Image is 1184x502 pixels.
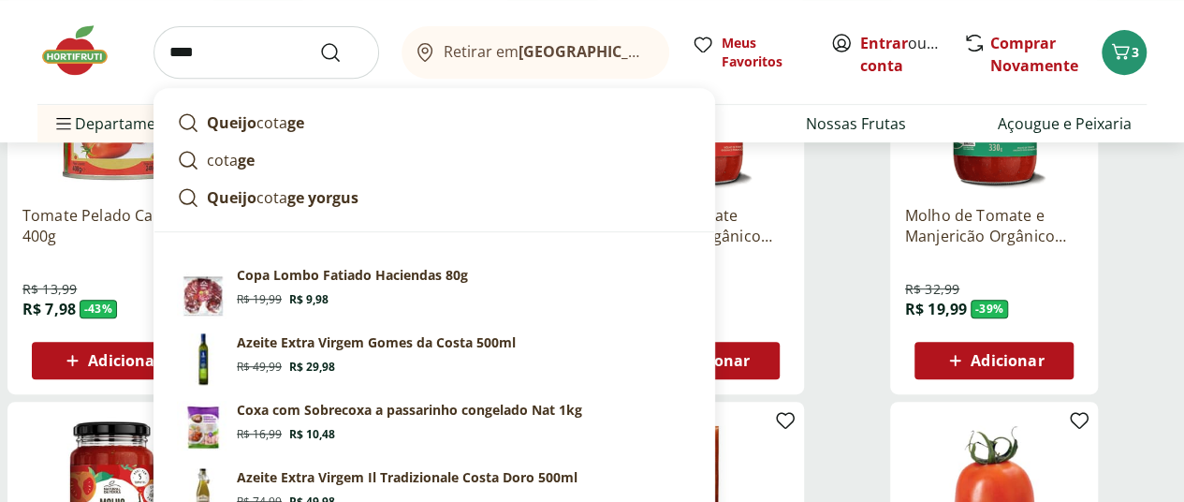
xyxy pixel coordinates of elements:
[22,280,77,299] span: R$ 13,99
[177,333,229,386] img: Azeite Extra Virgem Gomes da Costa 500ml
[153,26,379,79] input: search
[998,112,1132,135] a: Açougue e Peixaria
[860,32,943,77] span: ou
[1102,30,1147,75] button: Carrinho
[319,41,364,64] button: Submit Search
[237,360,282,375] span: R$ 49,99
[971,353,1044,368] span: Adicionar
[990,33,1078,76] a: Comprar Novamente
[444,43,650,60] span: Retirar em
[238,150,255,170] strong: ge
[207,149,255,171] p: cota
[287,112,304,133] strong: ge
[52,101,187,146] span: Departamentos
[289,292,329,307] span: R$ 9,98
[237,427,282,442] span: R$ 16,99
[169,104,699,141] a: Queijocotage
[22,299,76,319] span: R$ 7,98
[169,141,699,179] a: cotage
[289,360,335,375] span: R$ 29,98
[722,34,808,71] span: Meus Favoritos
[237,468,577,487] p: Azeite Extra Virgem Il Tradizionale Costa Doro 500ml
[1132,43,1139,61] span: 3
[169,393,699,461] a: Coxa com Sobrecoxa a passarinho congelado Nat 1kgR$ 16,99R$ 10,48
[207,186,358,209] p: cota
[237,266,468,285] p: Copa Lombo Fatiado Haciendas 80g
[287,187,358,208] strong: ge yorgus
[905,299,967,319] span: R$ 19,99
[905,280,959,299] span: R$ 32,99
[402,26,669,79] button: Retirar em[GEOGRAPHIC_DATA]/[GEOGRAPHIC_DATA]
[88,353,161,368] span: Adicionar
[289,427,335,442] span: R$ 10,48
[32,342,191,379] button: Adicionar
[692,34,808,71] a: Meus Favoritos
[37,22,131,79] img: Hortifruti
[169,258,699,326] a: Copa Lombo Fatiado Haciendas 80gCopa Lombo Fatiado Haciendas 80gR$ 19,99R$ 9,98
[169,326,699,393] a: Azeite Extra Virgem Gomes da Costa 500mlAzeite Extra Virgem Gomes da Costa 500mlR$ 49,99R$ 29,98
[519,41,834,62] b: [GEOGRAPHIC_DATA]/[GEOGRAPHIC_DATA]
[207,112,256,133] strong: Queijo
[860,33,908,53] a: Entrar
[177,266,229,318] img: Copa Lombo Fatiado Haciendas 80g
[860,33,963,76] a: Criar conta
[237,333,516,352] p: Azeite Extra Virgem Gomes da Costa 500ml
[237,292,282,307] span: R$ 19,99
[207,111,304,134] p: cota
[22,205,200,246] a: Tomate Pelado Canpez 400g
[971,300,1008,318] span: - 39 %
[80,300,117,318] span: - 43 %
[52,101,75,146] button: Menu
[905,205,1083,246] a: Molho de Tomate e Manjericão Orgânico Natural Da Terra 330g
[207,187,256,208] strong: Queijo
[169,179,699,216] a: Queijocotage yorgus
[806,112,906,135] a: Nossas Frutas
[914,342,1074,379] button: Adicionar
[237,401,582,420] p: Coxa com Sobrecoxa a passarinho congelado Nat 1kg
